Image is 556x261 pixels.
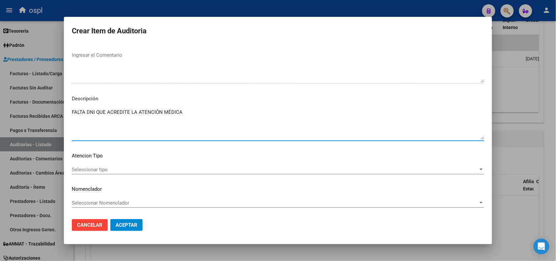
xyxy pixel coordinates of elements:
[72,167,478,173] span: Seleccionar tipo
[534,239,549,254] div: Open Intercom Messenger
[116,222,137,228] span: Aceptar
[110,219,143,231] button: Aceptar
[72,200,478,206] span: Seleccionar Nomenclador
[72,25,484,37] h2: Crear Item de Auditoria
[72,185,484,193] p: Nomenclador
[72,152,484,160] p: Atencion Tipo
[77,222,102,228] span: Cancelar
[72,219,108,231] button: Cancelar
[72,95,484,103] p: Descripción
